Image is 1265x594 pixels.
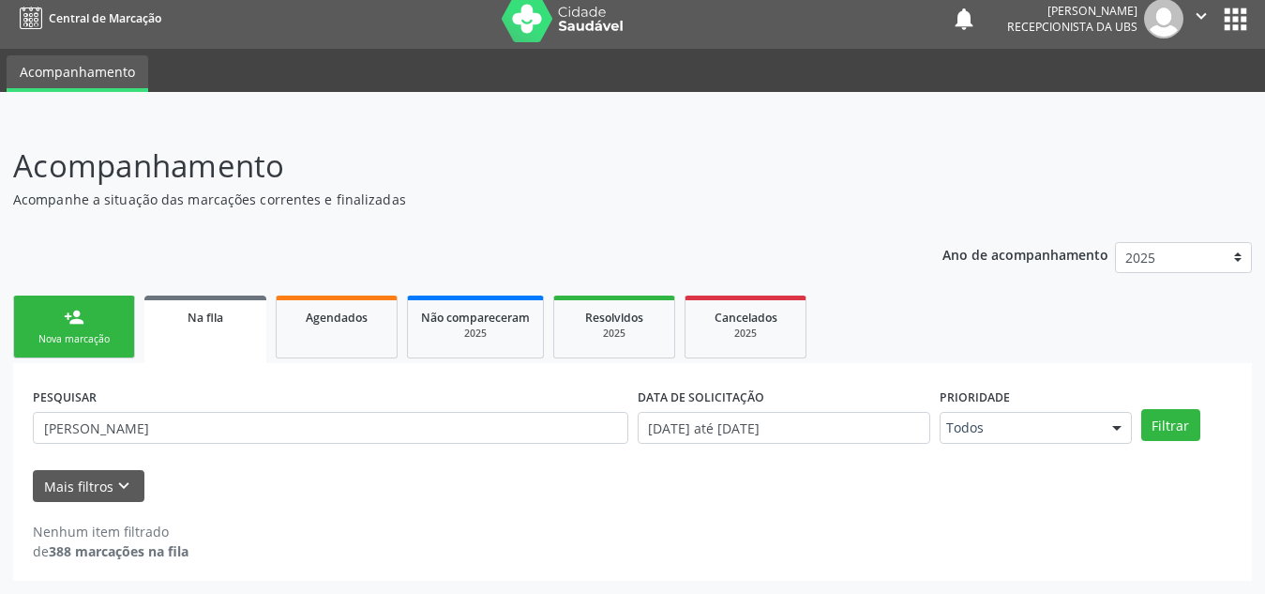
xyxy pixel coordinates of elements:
[13,3,161,34] a: Central de Marcação
[1219,3,1252,36] button: apps
[715,310,777,326] span: Cancelados
[421,327,530,341] div: 2025
[421,310,530,326] span: Não compareceram
[33,522,188,541] div: Nenhum item filtrado
[64,307,84,327] div: person_add
[699,327,792,341] div: 2025
[585,310,643,326] span: Resolvidos
[638,383,764,412] label: DATA DE SOLICITAÇÃO
[567,327,661,341] div: 2025
[49,542,188,560] strong: 388 marcações na fila
[13,190,881,209] p: Acompanhe a situação das marcações correntes e finalizadas
[638,412,930,444] input: Selecione um intervalo
[1191,6,1212,26] i: 
[13,143,881,190] p: Acompanhamento
[1007,3,1137,19] div: [PERSON_NAME]
[27,332,121,346] div: Nova marcação
[33,470,144,503] button: Mais filtroskeyboard_arrow_down
[1007,19,1137,35] span: Recepcionista da UBS
[940,383,1010,412] label: Prioridade
[951,6,977,32] button: notifications
[946,419,1093,437] span: Todos
[942,242,1108,266] p: Ano de acompanhamento
[306,310,368,326] span: Agendados
[188,310,223,326] span: Na fila
[49,10,161,26] span: Central de Marcação
[113,476,134,496] i: keyboard_arrow_down
[33,383,97,412] label: PESQUISAR
[33,412,628,444] input: Nome, CNS
[7,55,148,92] a: Acompanhamento
[1141,409,1200,441] button: Filtrar
[33,541,188,561] div: de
